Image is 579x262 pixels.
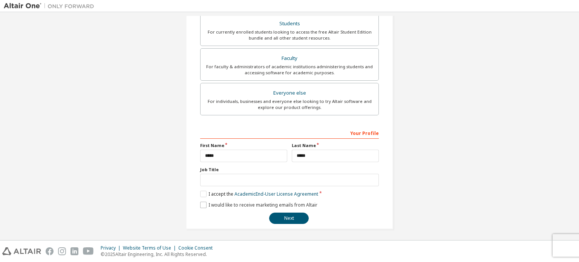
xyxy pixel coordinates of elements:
a: Academic End-User License Agreement [234,191,318,197]
div: For faculty & administrators of academic institutions administering students and accessing softwa... [205,64,374,76]
div: For currently enrolled students looking to access the free Altair Student Edition bundle and all ... [205,29,374,41]
div: Website Terms of Use [123,245,178,251]
img: instagram.svg [58,247,66,255]
label: I accept the [200,191,318,197]
div: Students [205,18,374,29]
img: Altair One [4,2,98,10]
label: I would like to receive marketing emails from Altair [200,202,317,208]
button: Next [269,213,309,224]
img: altair_logo.svg [2,247,41,255]
p: © 2025 Altair Engineering, Inc. All Rights Reserved. [101,251,217,257]
div: For individuals, businesses and everyone else looking to try Altair software and explore our prod... [205,98,374,110]
div: Cookie Consent [178,245,217,251]
img: linkedin.svg [70,247,78,255]
label: Job Title [200,167,379,173]
label: Last Name [292,142,379,149]
div: Your Profile [200,127,379,139]
div: Everyone else [205,88,374,98]
img: youtube.svg [83,247,94,255]
div: Privacy [101,245,123,251]
div: Faculty [205,53,374,64]
label: First Name [200,142,287,149]
img: facebook.svg [46,247,54,255]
